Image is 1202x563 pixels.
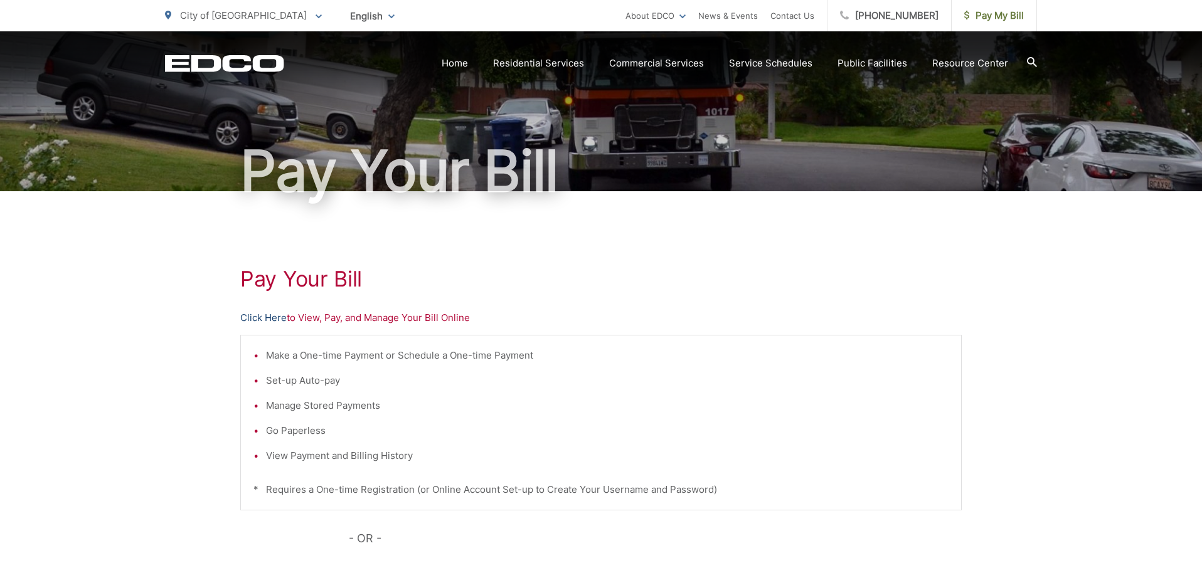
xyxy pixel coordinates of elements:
[266,348,949,363] li: Make a One-time Payment or Schedule a One-time Payment
[240,310,962,325] p: to View, Pay, and Manage Your Bill Online
[932,56,1008,71] a: Resource Center
[253,482,949,497] p: * Requires a One-time Registration (or Online Account Set-up to Create Your Username and Password)
[266,398,949,413] li: Manage Stored Payments
[266,423,949,438] li: Go Paperless
[838,56,907,71] a: Public Facilities
[266,448,949,463] li: View Payment and Billing History
[349,529,962,548] p: - OR -
[341,5,404,27] span: English
[180,9,307,21] span: City of [GEOGRAPHIC_DATA]
[729,56,812,71] a: Service Schedules
[493,56,584,71] a: Residential Services
[266,373,949,388] li: Set-up Auto-pay
[240,310,287,325] a: Click Here
[240,266,962,292] h1: Pay Your Bill
[964,8,1024,23] span: Pay My Bill
[165,140,1037,203] h1: Pay Your Bill
[770,8,814,23] a: Contact Us
[698,8,758,23] a: News & Events
[625,8,686,23] a: About EDCO
[442,56,468,71] a: Home
[609,56,704,71] a: Commercial Services
[165,55,284,72] a: EDCD logo. Return to the homepage.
